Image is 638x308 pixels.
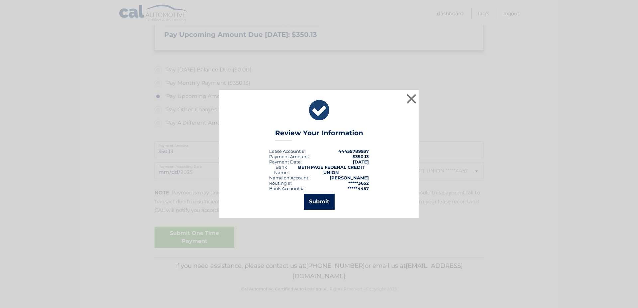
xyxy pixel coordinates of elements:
[269,180,292,186] div: Routing #:
[269,149,306,154] div: Lease Account #:
[269,186,305,191] div: Bank Account #:
[269,159,302,164] div: :
[298,164,365,175] strong: BETHPAGE FEDERAL CREDIT UNION
[269,175,309,180] div: Name on Account:
[353,159,369,164] span: [DATE]
[269,164,294,175] div: Bank Name:
[353,154,369,159] span: $350.13
[275,129,363,141] h3: Review Your Information
[304,194,335,210] button: Submit
[330,175,369,180] strong: [PERSON_NAME]
[269,159,301,164] span: Payment Date
[338,149,369,154] strong: 44455789937
[269,154,309,159] div: Payment Amount:
[405,92,418,105] button: ×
